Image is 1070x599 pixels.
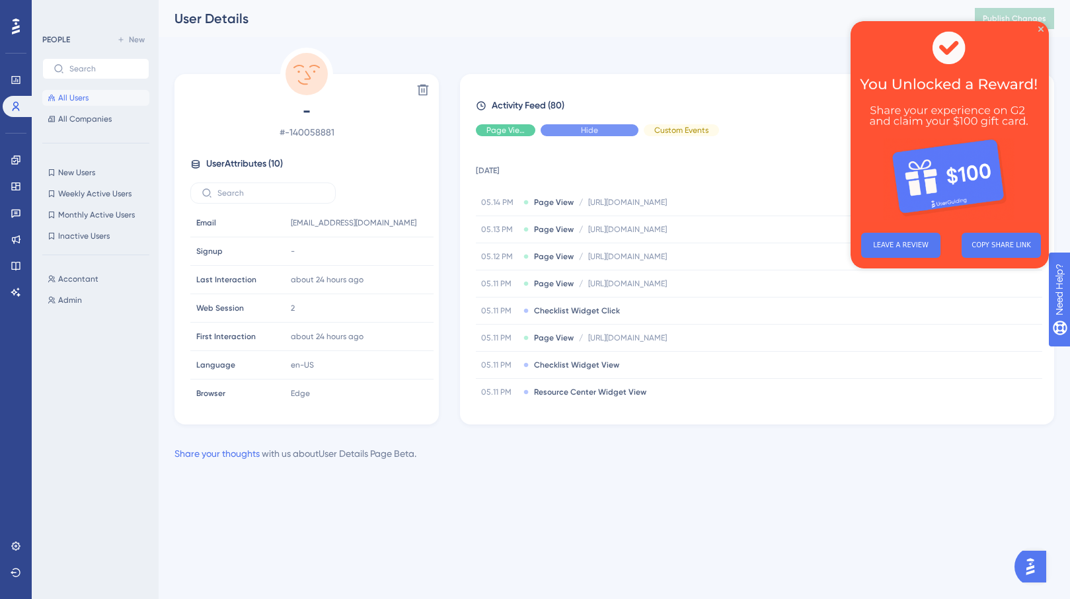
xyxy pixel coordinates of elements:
input: Search [217,188,325,198]
span: 05.11 PM [481,360,518,370]
button: All Users [42,90,149,106]
span: / [579,251,583,262]
span: 05.11 PM [481,387,518,397]
span: Page View [486,125,525,136]
span: Resource Center Widget View [534,387,646,397]
span: / [579,224,583,235]
span: Activity Feed (80) [492,98,564,114]
button: New [112,32,149,48]
time: about 24 hours ago [291,332,363,341]
span: Page View [534,333,574,343]
span: Monthly Active Users [58,210,135,220]
span: Page View [534,278,574,289]
span: / [579,333,583,343]
span: Need Help? [31,3,83,19]
iframe: UserGuiding AI Assistant Launcher [1014,547,1054,586]
button: COPY SHARE LINK [111,212,190,237]
span: Publish Changes [983,13,1046,24]
span: / [579,197,583,208]
button: Accontant [42,271,157,287]
button: Weekly Active Users [42,186,149,202]
span: All Companies [58,114,112,124]
button: All Companies [42,111,149,127]
button: LEAVE A REVIEW [11,212,90,237]
span: 05.14 PM [481,197,518,208]
span: [URL][DOMAIN_NAME] [588,224,667,235]
span: All Users [58,93,89,103]
input: Search [69,64,138,73]
span: [URL][DOMAIN_NAME] [588,278,667,289]
span: / [579,278,583,289]
span: Email [196,218,216,228]
span: Hide [581,125,598,136]
td: [DATE] [476,147,1042,189]
span: Edge [291,388,310,399]
span: [URL][DOMAIN_NAME] [588,251,667,262]
span: Browser [196,388,225,399]
span: 05.11 PM [481,333,518,343]
span: Custom Events [654,125,708,136]
div: with us about User Details Page Beta . [174,446,416,461]
span: 05.11 PM [481,278,518,289]
span: - [190,100,423,122]
span: 05.13 PM [481,224,518,235]
span: Page View [534,224,574,235]
span: User Attributes ( 10 ) [206,156,283,172]
button: Admin [42,292,157,308]
span: 2 [291,303,295,313]
div: User Details [174,9,942,28]
span: Inactive Users [58,231,110,241]
span: Checklist Widget Click [534,305,620,316]
div: Close Preview [188,5,193,11]
div: PEOPLE [42,34,70,45]
span: First Interaction [196,331,256,342]
span: Page View [534,197,574,208]
span: Accontant [58,274,98,284]
span: [URL][DOMAIN_NAME] [588,197,667,208]
span: [URL][DOMAIN_NAME] [588,333,667,343]
span: # -140058881 [190,124,423,140]
button: Monthly Active Users [42,207,149,223]
span: Web Session [196,303,244,313]
span: New Users [58,167,95,178]
span: en-US [291,360,314,370]
span: New [129,34,145,45]
span: - [291,246,295,257]
button: Publish Changes [975,8,1054,29]
span: Admin [58,295,82,305]
span: 05.11 PM [481,305,518,316]
span: Weekly Active Users [58,188,132,199]
button: New Users [42,165,149,180]
span: Page View [534,251,574,262]
span: Last Interaction [196,274,256,285]
a: Share your thoughts [174,448,260,459]
span: [EMAIL_ADDRESS][DOMAIN_NAME] [291,218,416,228]
span: Checklist Widget View [534,360,619,370]
span: Signup [196,246,223,257]
span: Language [196,360,235,370]
span: 05.12 PM [481,251,518,262]
time: about 24 hours ago [291,275,363,284]
button: Inactive Users [42,228,149,244]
